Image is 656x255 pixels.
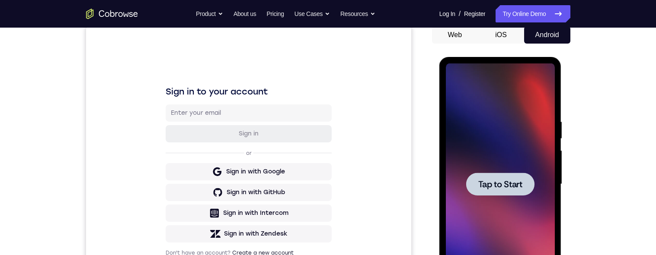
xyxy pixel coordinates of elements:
button: Product [196,5,223,22]
div: Sign in with GitHub [141,162,199,170]
button: Sign in with Zendesk [80,199,246,216]
p: or [158,123,167,130]
button: Sign in with Google [80,137,246,154]
span: Tap to Start [39,123,83,132]
div: Sign in with Intercom [137,183,202,191]
a: About us [234,5,256,22]
a: Log In [439,5,455,22]
p: Don't have an account? [80,223,246,230]
div: Sign in with Zendesk [138,203,202,212]
a: Create a new account [146,224,208,230]
button: Sign in with Intercom [80,178,246,195]
a: Try Online Demo [496,5,570,22]
button: Android [524,26,570,44]
a: Register [464,5,485,22]
span: / [459,9,461,19]
button: Resources [340,5,375,22]
a: Go to the home page [86,9,138,19]
button: Sign in with GitHub [80,157,246,175]
a: Pricing [266,5,284,22]
div: Sign in with Google [140,141,199,150]
button: iOS [478,26,524,44]
button: Web [432,26,478,44]
button: Tap to Start [27,116,95,139]
button: Use Cases [294,5,330,22]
